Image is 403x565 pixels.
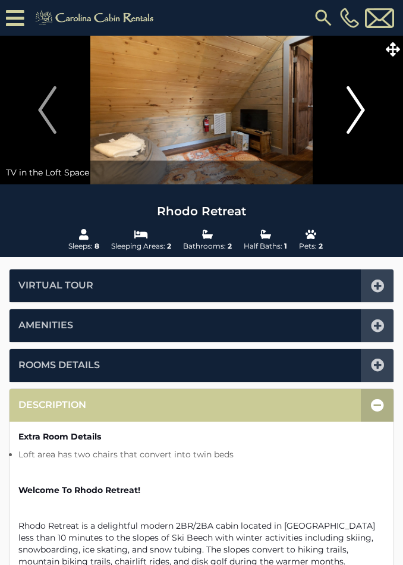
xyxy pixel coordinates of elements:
[347,86,364,134] img: arrow
[18,279,93,293] a: Virtual Tour
[6,36,89,184] button: Previous
[18,319,73,332] a: Amenities
[38,86,56,134] img: arrow
[18,359,100,372] a: Rooms Details
[18,448,385,460] p: Loft area has two chairs that convert into twin beds
[18,431,101,442] span: Extra Room Details
[18,398,86,412] a: Description
[313,7,334,29] img: search-regular.svg
[314,36,397,184] button: Next
[30,8,162,27] img: Khaki-logo.png
[18,485,140,495] span: Welcome To Rhodo Retreat!
[337,8,362,28] a: [PHONE_NUMBER]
